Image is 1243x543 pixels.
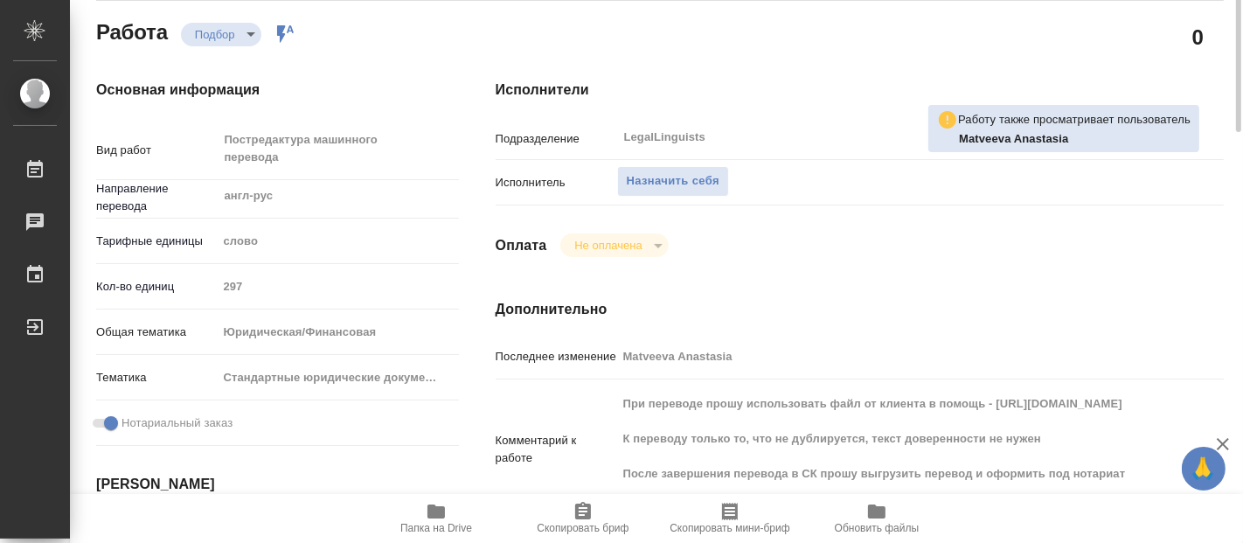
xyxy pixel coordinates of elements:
[1192,22,1204,52] h2: 0
[496,235,547,256] h4: Оплата
[670,522,789,534] span: Скопировать мини-бриф
[217,363,459,393] div: Стандартные юридические документы, договоры, уставы
[96,278,217,296] p: Кол-во единиц
[560,233,668,257] div: Подбор
[496,80,1224,101] h4: Исполнители
[96,369,217,386] p: Тематика
[537,522,628,534] span: Скопировать бриф
[96,474,426,495] h4: [PERSON_NAME]
[190,27,240,42] button: Подбор
[958,111,1191,129] p: Работу также просматривает пользователь
[1189,450,1219,487] span: 🙏
[496,174,617,191] p: Исполнитель
[496,348,617,365] p: Последнее изменение
[803,494,950,543] button: Обновить файлы
[617,344,1163,369] input: Пустое поле
[835,522,920,534] span: Обновить файлы
[217,274,459,299] input: Пустое поле
[96,233,217,250] p: Тарифные единицы
[96,180,217,215] p: Направление перевода
[400,522,472,534] span: Папка на Drive
[496,432,617,467] p: Комментарий к работе
[627,171,719,191] span: Назначить себя
[217,317,459,347] div: Юридическая/Финансовая
[217,226,459,256] div: слово
[617,166,729,197] button: Назначить себя
[122,414,233,432] span: Нотариальный заказ
[510,494,656,543] button: Скопировать бриф
[496,130,617,148] p: Подразделение
[656,494,803,543] button: Скопировать мини-бриф
[1182,447,1226,491] button: 🙏
[363,494,510,543] button: Папка на Drive
[569,238,647,253] button: Не оплачена
[181,23,261,46] div: Подбор
[617,389,1163,506] textarea: При переводе прошу использовать файл от клиента в помощь - [URL][DOMAIN_NAME] К переводу только т...
[96,324,217,341] p: Общая тематика
[496,299,1224,320] h4: Дополнительно
[96,15,168,46] h2: Работа
[96,142,217,159] p: Вид работ
[96,80,426,101] h4: Основная информация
